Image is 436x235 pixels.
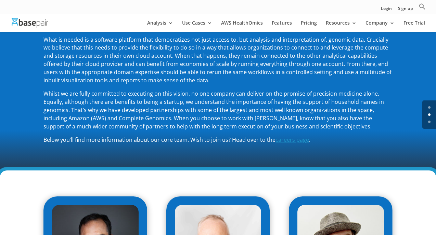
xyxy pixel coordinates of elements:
[419,3,426,14] a: Search Icon Link
[275,136,309,143] a: careers page
[301,20,317,32] a: Pricing
[419,3,426,10] svg: Search
[428,106,431,109] a: 0
[402,201,428,227] iframe: Drift Widget Chat Controller
[12,18,48,28] img: Basepair
[398,6,413,14] a: Sign up
[272,20,292,32] a: Features
[403,20,425,32] a: Free Trial
[428,113,431,116] a: 1
[381,6,392,14] a: Login
[147,20,173,32] a: Analysis
[43,36,392,90] p: What is needed is a software platform that democratizes not just access to, but analysis and inte...
[221,20,263,32] a: AWS HealthOmics
[366,20,395,32] a: Company
[43,136,275,143] span: Below you’ll find more information about our core team. Wish to join us? Head over to the
[182,20,212,32] a: Use Cases
[326,20,357,32] a: Resources
[309,136,310,143] span: .
[428,121,431,123] a: 2
[43,90,384,130] span: Whilst we are fully committed to executing on this vision, no one company can deliver on the prom...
